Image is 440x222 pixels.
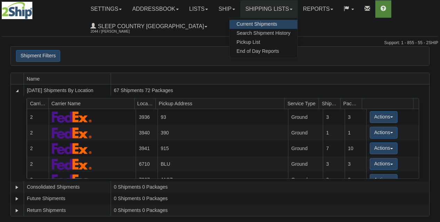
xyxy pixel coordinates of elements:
span: Name [27,73,111,84]
img: FedEx Express® [52,174,92,186]
span: Search Shipment History [237,30,290,36]
img: logo2044.jpg [2,2,32,19]
td: 3936 [136,109,158,125]
td: Ground [288,172,323,188]
td: 10 [345,141,367,156]
td: 2 [27,172,49,188]
td: JASZ [158,172,288,188]
td: 8 [345,172,367,188]
td: Ground [288,141,323,156]
img: FedEx Express® [52,111,92,123]
a: Search Shipment History [230,29,297,38]
td: 2 [27,109,49,125]
span: 2044 / [PERSON_NAME] [90,28,143,35]
td: BLU [158,156,288,172]
span: Pickup Address [159,98,285,109]
td: 67 Shipments 72 Packages [111,84,429,96]
a: Settings [85,0,127,18]
a: Reports [298,0,338,18]
button: Actions [370,142,398,154]
a: Sleep Country [GEOGRAPHIC_DATA] 2044 / [PERSON_NAME] [85,18,213,35]
button: Shipment Filters [16,50,60,62]
td: 93 [158,109,288,125]
td: Return Shipments [24,204,111,216]
td: 3 [323,156,345,172]
td: Ground [288,109,323,125]
span: Sleep Country [GEOGRAPHIC_DATA] [96,23,204,29]
td: 0 Shipments 0 Packages [111,204,429,216]
span: Carrier Id [30,98,48,109]
iframe: chat widget [424,75,439,146]
td: Ground [288,125,323,140]
span: Packages [343,98,362,109]
td: 3941 [136,141,158,156]
img: FedEx Express® [52,127,92,139]
a: Current Shipments [230,20,297,29]
span: Pickup List [237,39,260,45]
a: Addressbook [127,0,184,18]
a: Expand [14,207,21,214]
td: 915 [158,141,288,156]
a: Expand [14,195,21,202]
td: Consolidated Shipments [24,181,111,193]
button: Actions [370,127,398,139]
td: 3 [345,156,367,172]
td: 0 Shipments 0 Packages [111,181,429,193]
span: Current Shipments [237,21,277,27]
span: Shipments [322,98,340,109]
button: Actions [370,111,398,123]
a: Collapse [14,87,21,94]
a: Pickup List [230,38,297,47]
td: Ground [288,156,323,172]
td: 2 [27,156,49,172]
a: Shipping lists [240,0,298,18]
button: Actions [370,158,398,170]
img: FedEx Express® [52,143,92,154]
img: FedEx Express® [52,158,92,170]
td: 1 [345,125,367,140]
span: Location Id [137,98,156,109]
td: 0 Shipments 0 Packages [111,193,429,205]
a: Lists [184,0,213,18]
button: Actions [370,174,398,186]
td: 2 [27,125,49,140]
td: 2 [27,141,49,156]
a: Ship [213,0,240,18]
td: 390 [158,125,288,140]
td: [DATE] Shipments By Location [24,84,111,96]
span: End of Day Reports [237,48,279,54]
span: Service Type [287,98,319,109]
td: 6710 [136,156,158,172]
td: 8 [323,172,345,188]
td: 3 [323,109,345,125]
td: 7267 [136,172,158,188]
div: Support: 1 - 855 - 55 - 2SHIP [2,40,438,46]
a: Expand [14,184,21,191]
td: 7 [323,141,345,156]
td: 3 [345,109,367,125]
td: Future Shipments [24,193,111,205]
td: 3940 [136,125,158,140]
td: 1 [323,125,345,140]
a: End of Day Reports [230,47,297,56]
span: Carrier Name [51,98,134,109]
